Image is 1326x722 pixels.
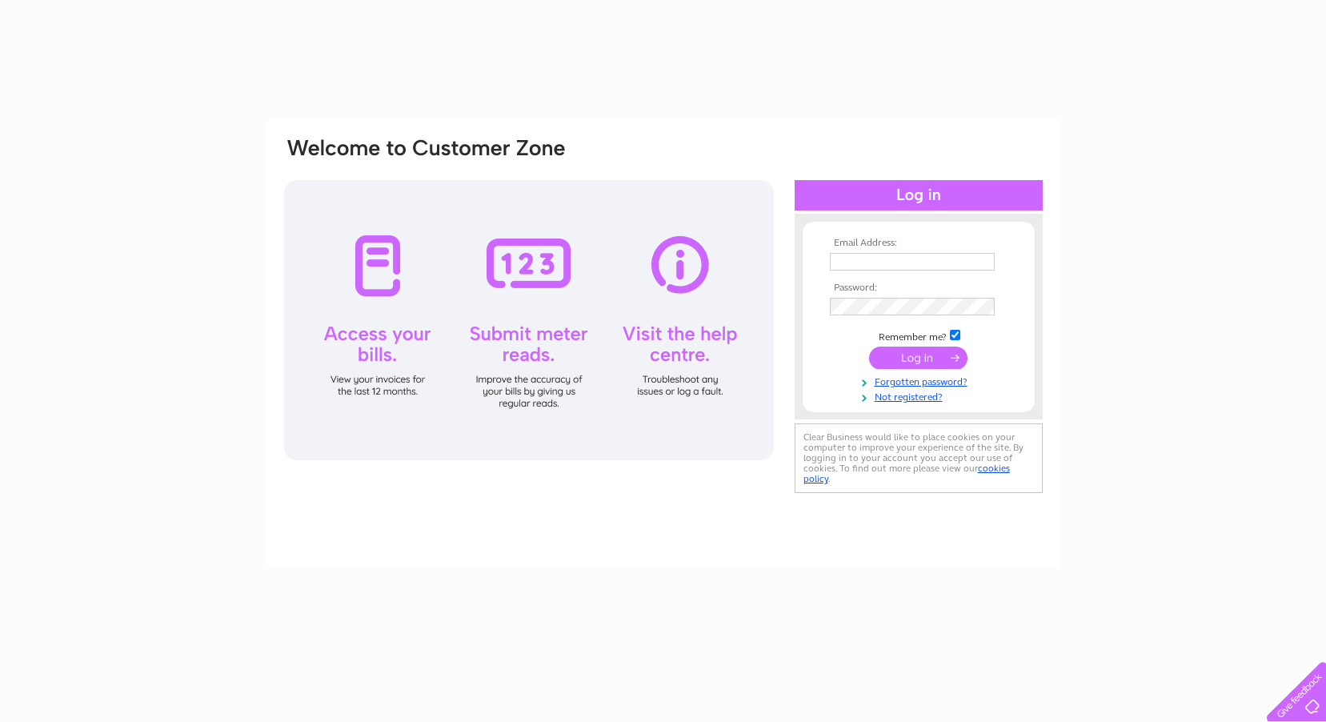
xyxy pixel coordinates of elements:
[826,238,1012,249] th: Email Address:
[826,327,1012,343] td: Remember me?
[795,423,1043,493] div: Clear Business would like to place cookies on your computer to improve your experience of the sit...
[830,373,1012,388] a: Forgotten password?
[830,388,1012,403] a: Not registered?
[826,283,1012,294] th: Password:
[803,463,1010,484] a: cookies policy
[869,347,967,369] input: Submit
